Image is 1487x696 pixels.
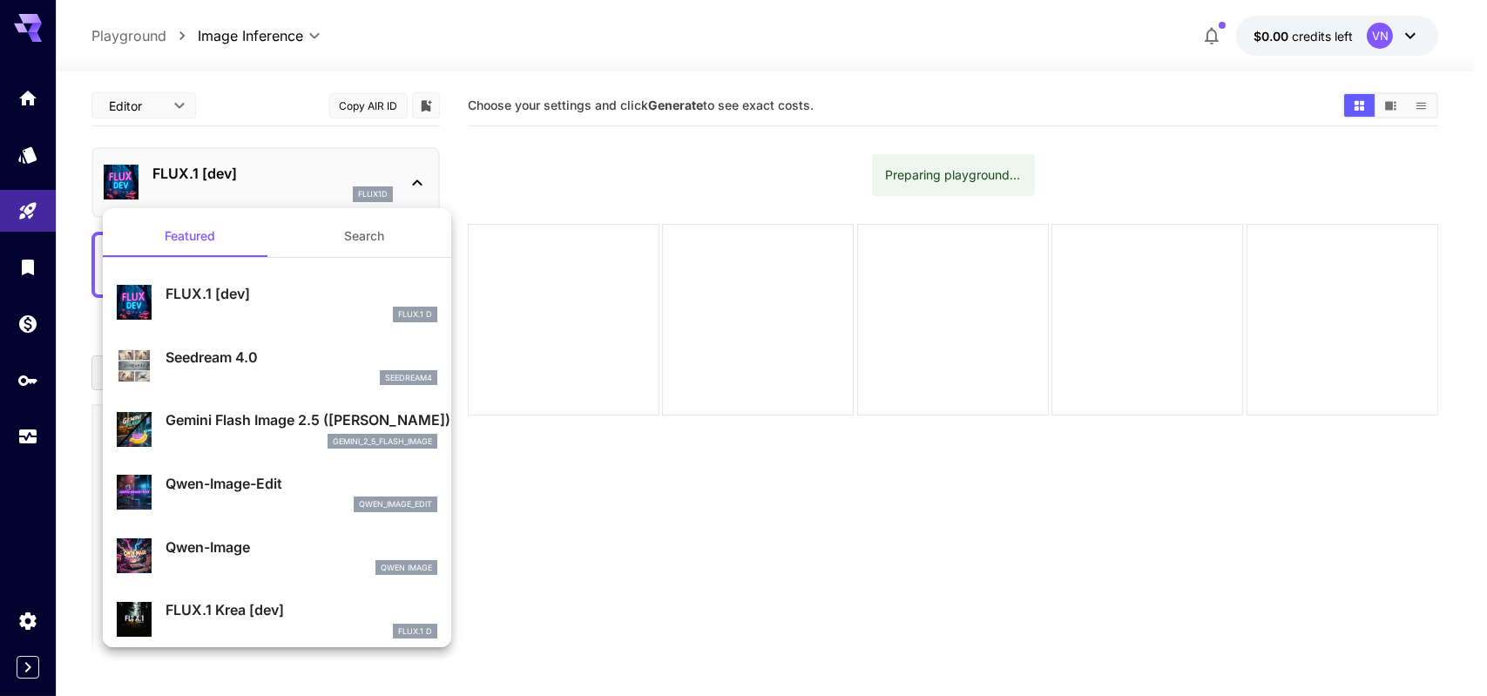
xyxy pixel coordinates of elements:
[277,215,451,257] button: Search
[166,473,437,494] p: Qwen-Image-Edit
[398,308,432,321] p: FLUX.1 D
[117,592,437,645] div: FLUX.1 Krea [dev]FLUX.1 D
[398,625,432,638] p: FLUX.1 D
[166,347,437,368] p: Seedream 4.0
[117,276,437,329] div: FLUX.1 [dev]FLUX.1 D
[117,530,437,583] div: Qwen-ImageQwen Image
[166,409,437,430] p: Gemini Flash Image 2.5 ([PERSON_NAME])
[333,436,432,448] p: gemini_2_5_flash_image
[385,372,432,384] p: seedream4
[166,283,437,304] p: FLUX.1 [dev]
[103,215,277,257] button: Featured
[117,466,437,519] div: Qwen-Image-Editqwen_image_edit
[166,537,437,557] p: Qwen-Image
[117,340,437,393] div: Seedream 4.0seedream4
[117,402,437,456] div: Gemini Flash Image 2.5 ([PERSON_NAME])gemini_2_5_flash_image
[166,599,437,620] p: FLUX.1 Krea [dev]
[359,498,432,510] p: qwen_image_edit
[381,562,432,574] p: Qwen Image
